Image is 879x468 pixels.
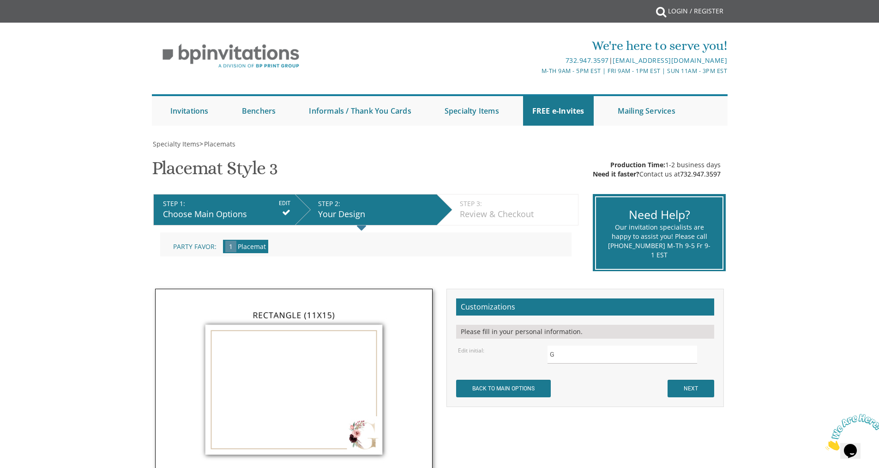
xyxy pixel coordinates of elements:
[460,208,573,220] div: Review & Checkout
[4,4,61,40] img: Chat attention grabber
[593,160,721,179] div: 1-2 business days Contact us at
[318,208,432,220] div: Your Design
[822,410,879,454] iframe: chat widget
[279,199,290,207] input: EDIT
[608,96,685,126] a: Mailing Services
[458,346,484,354] label: Edit initial:
[173,242,217,251] span: Party Favor:
[233,96,285,126] a: Benchers
[152,37,310,75] img: BP Invitation Loft
[668,380,714,397] input: NEXT
[435,96,508,126] a: Specialty Items
[318,199,432,208] div: STEP 2:
[152,140,199,148] a: Specialty Items
[566,56,609,65] a: 732.947.3597
[153,140,199,148] span: Specialty Items
[613,56,727,65] a: [EMAIL_ADDRESS][DOMAIN_NAME]
[199,140,235,148] span: >
[610,160,665,169] span: Production Time:
[225,241,236,252] span: 1
[238,242,266,251] span: Placemat
[680,170,721,178] a: 732.947.3597
[152,158,277,185] h1: Placemat Style 3
[344,55,727,66] div: |
[608,207,710,223] div: Need Help?
[163,208,290,220] div: Choose Main Options
[204,140,235,148] span: Placemats
[608,223,710,260] div: Our invitation specialists are happy to assist you! Please call [PHONE_NUMBER] M-Th 9-5 Fr 9-1 EST
[523,96,594,126] a: FREE e-Invites
[456,298,714,316] h2: Customizations
[300,96,420,126] a: Informals / Thank You Cards
[161,96,218,126] a: Invitations
[456,325,714,339] div: Please fill in your personal information.
[344,36,727,55] div: We're here to serve you!
[456,380,551,397] input: BACK TO MAIN OPTIONS
[203,140,235,148] a: Placemats
[163,199,290,208] div: STEP 1:
[460,199,573,208] div: STEP 3:
[344,66,727,76] div: M-Th 9am - 5pm EST | Fri 9am - 1pm EST | Sun 11am - 3pm EST
[593,170,639,178] span: Need it faster?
